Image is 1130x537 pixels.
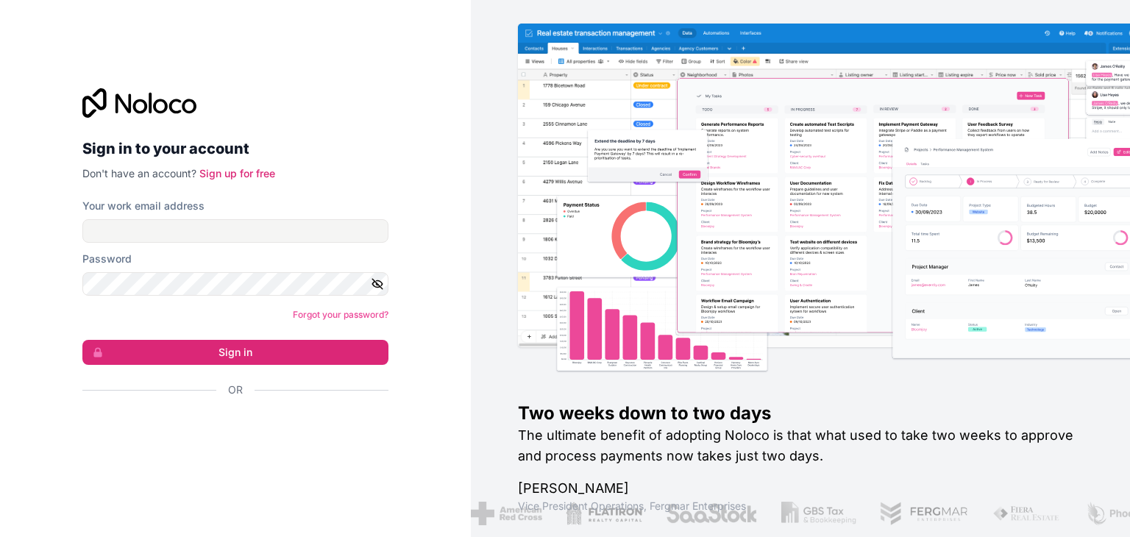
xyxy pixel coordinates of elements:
iframe: Sign in with Google Button [75,413,384,446]
input: Email address [82,219,388,243]
h1: Vice President Operations , Fergmar Enterprises [518,499,1083,513]
h2: The ultimate benefit of adopting Noloco is that what used to take two weeks to approve and proces... [518,425,1083,466]
input: Password [82,272,388,296]
a: Sign up for free [199,167,275,179]
span: Or [228,383,243,397]
label: Your work email address [82,199,205,213]
span: Don't have an account? [82,167,196,179]
h1: Two weeks down to two days [518,402,1083,425]
label: Password [82,252,132,266]
button: Sign in [82,340,388,365]
h2: Sign in to your account [82,135,388,162]
a: Forgot your password? [293,309,388,320]
img: /assets/american-red-cross-BAupjrZR.png [471,502,542,525]
h1: [PERSON_NAME] [518,478,1083,499]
